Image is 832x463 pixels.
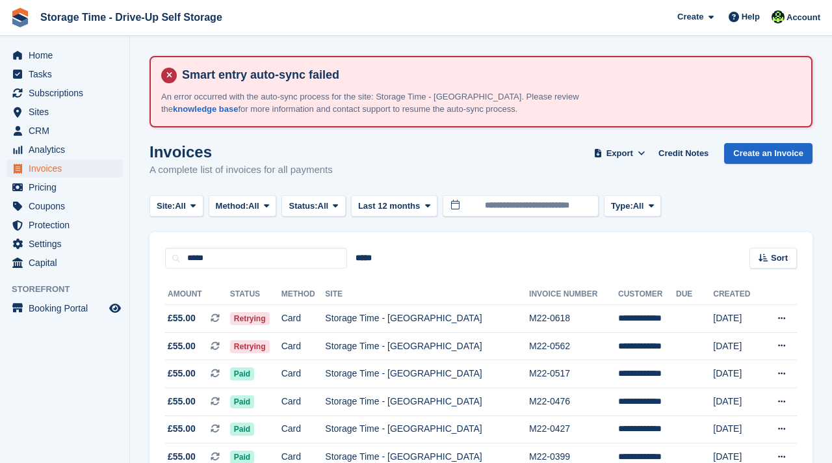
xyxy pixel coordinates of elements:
[724,143,812,165] a: Create an Invoice
[216,200,249,213] span: Method:
[786,11,820,24] span: Account
[168,311,196,325] span: £55.00
[325,388,529,416] td: Storage Time - [GEOGRAPHIC_DATA]
[742,10,760,23] span: Help
[618,284,676,305] th: Customer
[529,284,618,305] th: Invoice Number
[6,299,123,317] a: menu
[281,332,326,360] td: Card
[230,367,254,380] span: Paid
[6,216,123,234] a: menu
[149,195,203,217] button: Site: All
[29,159,107,178] span: Invoices
[6,254,123,272] a: menu
[29,46,107,64] span: Home
[29,235,107,253] span: Settings
[325,305,529,333] td: Storage Time - [GEOGRAPHIC_DATA]
[168,395,196,408] span: £55.00
[281,416,326,443] td: Card
[633,200,644,213] span: All
[351,195,437,217] button: Last 12 months
[318,200,329,213] span: All
[230,395,254,408] span: Paid
[325,284,529,305] th: Site
[281,195,345,217] button: Status: All
[676,284,713,305] th: Due
[591,143,648,165] button: Export
[165,284,230,305] th: Amount
[713,305,761,333] td: [DATE]
[29,216,107,234] span: Protection
[6,235,123,253] a: menu
[713,332,761,360] td: [DATE]
[6,140,123,159] a: menu
[35,7,227,28] a: Storage Time - Drive-Up Self Storage
[177,68,801,83] h4: Smart entry auto-sync failed
[173,104,238,114] a: knowledge base
[149,143,333,161] h1: Invoices
[168,422,196,436] span: £55.00
[713,284,761,305] th: Created
[248,200,259,213] span: All
[358,200,420,213] span: Last 12 months
[230,284,281,305] th: Status
[653,143,714,165] a: Credit Notes
[325,332,529,360] td: Storage Time - [GEOGRAPHIC_DATA]
[107,300,123,316] a: Preview store
[6,103,123,121] a: menu
[29,65,107,83] span: Tasks
[168,339,196,353] span: £55.00
[6,178,123,196] a: menu
[230,423,254,436] span: Paid
[29,84,107,102] span: Subscriptions
[168,367,196,380] span: £55.00
[713,360,761,388] td: [DATE]
[29,178,107,196] span: Pricing
[713,388,761,416] td: [DATE]
[325,416,529,443] td: Storage Time - [GEOGRAPHIC_DATA]
[209,195,277,217] button: Method: All
[611,200,633,213] span: Type:
[772,10,785,23] img: Laaibah Sarwar
[175,200,186,213] span: All
[529,360,618,388] td: M22-0517
[529,416,618,443] td: M22-0427
[230,312,270,325] span: Retrying
[6,84,123,102] a: menu
[12,283,129,296] span: Storefront
[6,197,123,215] a: menu
[281,360,326,388] td: Card
[29,254,107,272] span: Capital
[771,252,788,265] span: Sort
[230,340,270,353] span: Retrying
[29,140,107,159] span: Analytics
[29,122,107,140] span: CRM
[713,416,761,443] td: [DATE]
[529,388,618,416] td: M22-0476
[10,8,30,27] img: stora-icon-8386f47178a22dfd0bd8f6a31ec36ba5ce8667c1dd55bd0f319d3a0aa187defe.svg
[677,10,703,23] span: Create
[281,305,326,333] td: Card
[29,197,107,215] span: Coupons
[149,163,333,178] p: A complete list of invoices for all payments
[604,195,661,217] button: Type: All
[29,299,107,317] span: Booking Portal
[6,122,123,140] a: menu
[289,200,317,213] span: Status:
[6,46,123,64] a: menu
[325,360,529,388] td: Storage Time - [GEOGRAPHIC_DATA]
[281,284,326,305] th: Method
[529,305,618,333] td: M22-0618
[281,388,326,416] td: Card
[161,90,616,116] p: An error occurred with the auto-sync process for the site: Storage Time - [GEOGRAPHIC_DATA]. Plea...
[606,147,633,160] span: Export
[157,200,175,213] span: Site:
[6,65,123,83] a: menu
[29,103,107,121] span: Sites
[6,159,123,178] a: menu
[529,332,618,360] td: M22-0562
